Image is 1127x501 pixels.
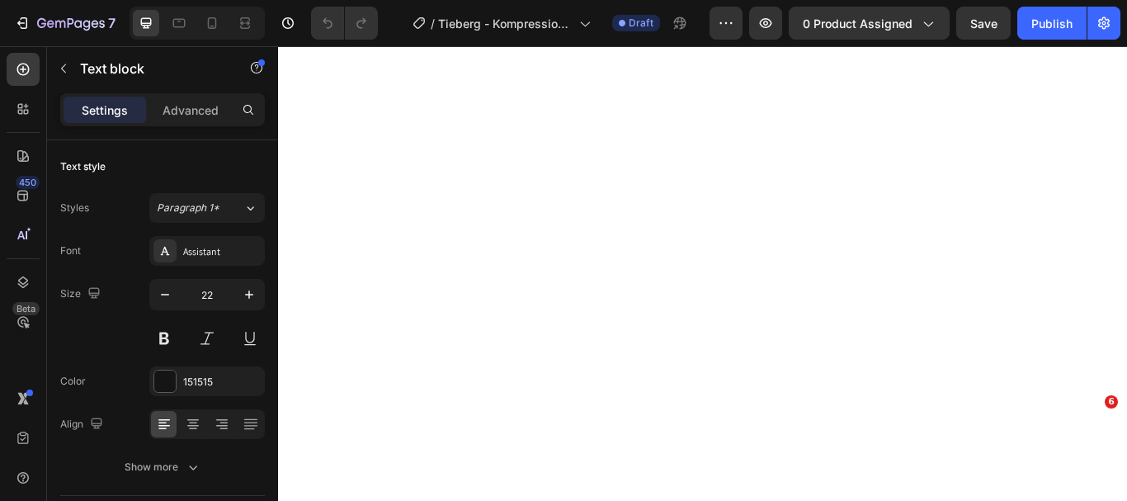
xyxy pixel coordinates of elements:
[311,7,378,40] div: Undo/Redo
[125,459,201,475] div: Show more
[12,302,40,315] div: Beta
[157,201,219,215] span: Paragraph 1*
[60,283,104,305] div: Size
[431,15,435,32] span: /
[438,15,573,32] span: Tieberg - Kompressionssocken
[1031,15,1073,32] div: Publish
[60,414,106,436] div: Align
[108,13,116,33] p: 7
[82,102,128,119] p: Settings
[803,15,912,32] span: 0 product assigned
[1017,7,1087,40] button: Publish
[163,102,219,119] p: Advanced
[60,159,106,174] div: Text style
[60,374,86,389] div: Color
[970,17,997,31] span: Save
[1105,395,1118,409] span: 6
[183,375,261,390] div: 151515
[956,7,1011,40] button: Save
[278,46,1127,501] iframe: Design area
[60,201,89,215] div: Styles
[60,243,81,258] div: Font
[16,176,40,189] div: 450
[183,244,261,259] div: Assistant
[80,59,220,78] p: Text block
[629,16,653,31] span: Draft
[149,193,265,223] button: Paragraph 1*
[7,7,123,40] button: 7
[789,7,950,40] button: 0 product assigned
[1071,420,1110,460] iframe: Intercom live chat
[60,452,265,482] button: Show more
